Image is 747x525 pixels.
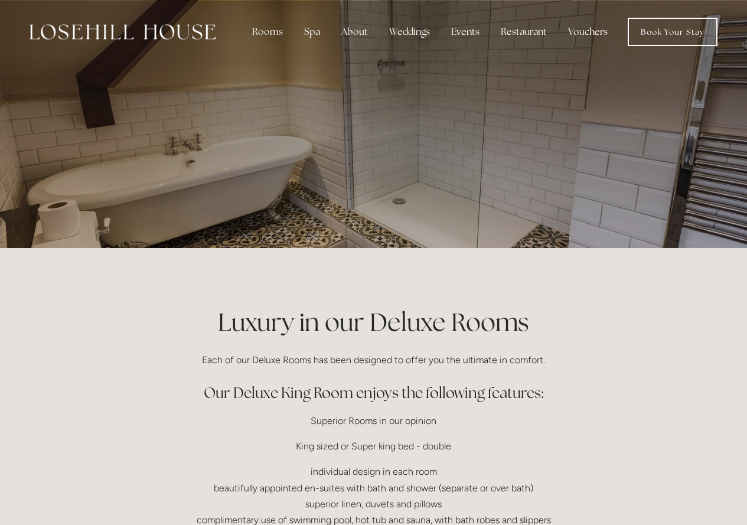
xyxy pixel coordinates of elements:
[30,24,216,40] img: Losehill House
[491,20,556,44] div: Restaurant
[628,18,717,46] a: Book Your Stay
[380,20,439,44] div: Weddings
[243,20,292,44] div: Rooms
[92,383,656,403] h2: Our Deluxe King Room enjoys the following features:
[92,305,656,340] h1: Luxury in our Deluxe Rooms
[295,20,330,44] div: Spa
[92,413,656,429] p: Superior Rooms in our opinion
[332,20,377,44] div: About
[92,352,656,368] p: Each of our Deluxe Rooms has been designed to offer you the ultimate in comfort.
[442,20,489,44] div: Events
[559,20,617,44] a: Vouchers
[92,438,656,454] p: King sized or Super king bed - double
